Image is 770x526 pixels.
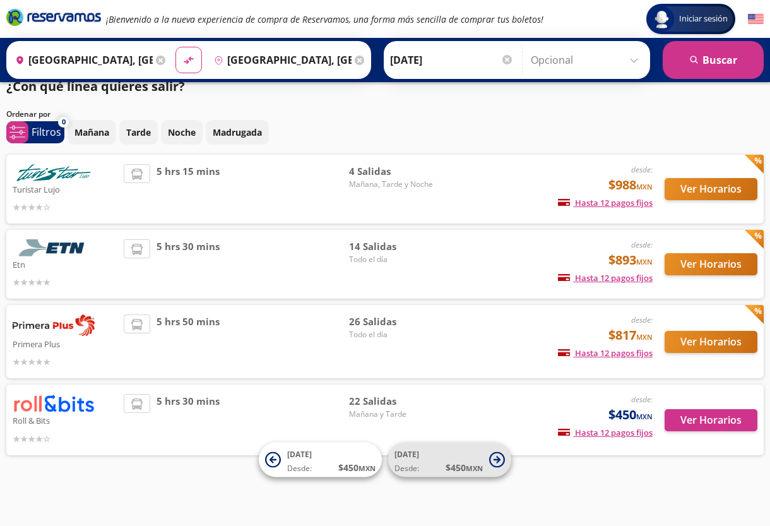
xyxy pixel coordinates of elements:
small: MXN [358,463,376,473]
span: 26 Salidas [349,314,437,329]
button: Buscar [663,41,764,79]
small: MXN [636,412,653,421]
span: Hasta 12 pagos fijos [558,197,653,208]
img: Primera Plus [13,314,95,336]
button: English [748,11,764,27]
button: [DATE]Desde:$450MXN [259,443,382,477]
p: ¿Con qué línea quieres salir? [6,77,185,96]
span: [DATE] [287,449,312,460]
img: Roll & Bits [13,394,95,412]
span: Mañana, Tarde y Noche [349,179,437,190]
button: Noche [161,120,203,145]
em: ¡Bienvenido a la nueva experiencia de compra de Reservamos, una forma más sencilla de comprar tus... [106,13,543,25]
span: Hasta 12 pagos fijos [558,427,653,438]
span: Todo el día [349,254,437,265]
button: Ver Horarios [665,331,757,353]
span: [DATE] [394,449,419,460]
span: $ 450 [338,461,376,474]
span: $ 450 [446,461,483,474]
span: $817 [608,326,653,345]
p: Turistar Lujo [13,181,117,196]
p: Mañana [74,126,109,139]
small: MXN [636,257,653,266]
button: Ver Horarios [665,253,757,275]
button: Tarde [119,120,158,145]
span: Todo el día [349,329,437,340]
em: desde: [631,164,653,175]
small: MXN [636,182,653,191]
img: Etn [13,239,95,256]
input: Buscar Origen [10,44,153,76]
p: Etn [13,256,117,272]
span: Hasta 12 pagos fijos [558,272,653,284]
button: [DATE]Desde:$450MXN [388,443,511,477]
p: Ordenar por [6,109,50,120]
span: 5 hrs 30 mins [157,394,220,445]
span: 14 Salidas [349,239,437,254]
small: MXN [636,332,653,342]
button: Mañana [68,120,116,145]
input: Opcional [531,44,644,76]
em: desde: [631,314,653,325]
button: Ver Horarios [665,409,757,431]
span: 5 hrs 30 mins [157,239,220,289]
em: desde: [631,394,653,405]
span: 4 Salidas [349,164,437,179]
a: Brand Logo [6,8,101,30]
button: Ver Horarios [665,178,757,200]
small: MXN [466,463,483,473]
span: 22 Salidas [349,394,437,409]
span: $893 [608,251,653,270]
p: Primera Plus [13,336,117,351]
span: Mañana y Tarde [349,409,437,420]
em: desde: [631,239,653,250]
span: Desde: [287,463,312,474]
span: Iniciar sesión [674,13,733,25]
input: Elegir Fecha [390,44,514,76]
span: Hasta 12 pagos fijos [558,347,653,359]
i: Brand Logo [6,8,101,27]
p: Tarde [126,126,151,139]
p: Roll & Bits [13,412,117,427]
input: Buscar Destino [209,44,352,76]
p: Madrugada [213,126,262,139]
span: 5 hrs 15 mins [157,164,220,214]
img: Turistar Lujo [13,164,95,181]
button: Madrugada [206,120,269,145]
span: $988 [608,176,653,194]
p: Filtros [32,124,61,140]
span: 5 hrs 50 mins [157,314,220,369]
p: Noche [168,126,196,139]
button: 0Filtros [6,121,64,143]
span: Desde: [394,463,419,474]
span: 0 [62,117,66,128]
span: $450 [608,405,653,424]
